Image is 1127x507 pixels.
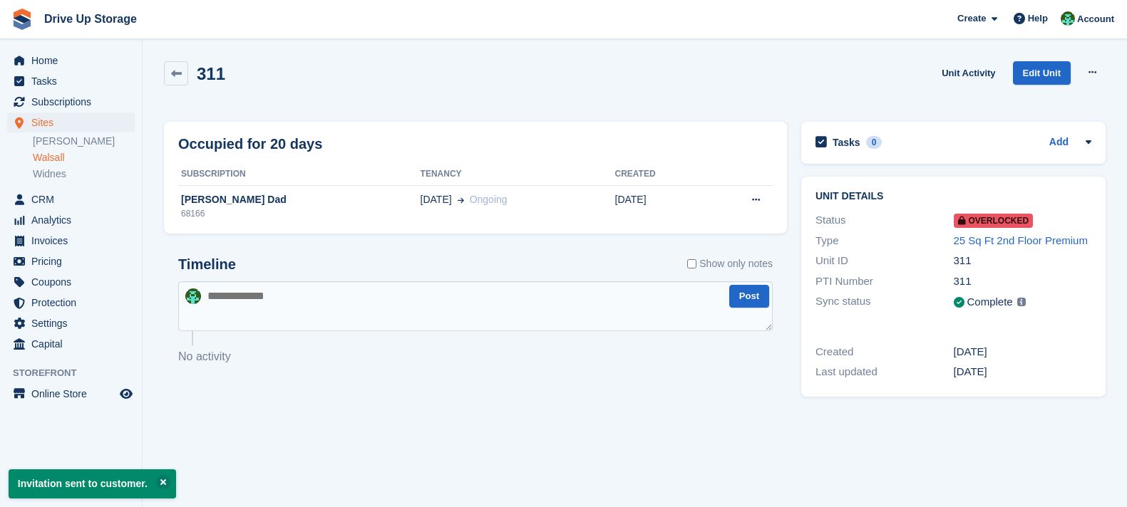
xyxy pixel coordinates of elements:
[31,51,117,70] span: Home
[954,234,1088,246] a: 25 Sq Ft 2nd Floor Premium
[178,207,421,220] div: 68166
[954,344,1092,360] div: [DATE]
[7,210,135,230] a: menu
[7,113,135,132] a: menu
[7,189,135,209] a: menu
[957,11,986,26] span: Create
[11,9,33,30] img: stora-icon-8386f47178a22dfd0bd8f6a31ec36ba5ce8667c1dd55bd0f319d3a0aa187defe.svg
[815,233,954,249] div: Type
[33,151,135,164] a: Walsall
[687,256,696,271] input: Show only notes
[815,344,954,360] div: Created
[1017,298,1026,306] img: icon-info-grey-7440780725fd019a000dd9b08b2336e03edf1995a4989e88bcd33f0948082b44.svg
[815,364,954,380] div: Last updated
[729,285,769,308] button: Post
[31,231,117,251] span: Invoices
[1013,61,1071,85] a: Edit Unit
[954,364,1092,380] div: [DATE]
[7,92,135,112] a: menu
[7,293,135,313] a: menu
[31,313,117,333] span: Settings
[954,273,1092,290] div: 311
[178,192,421,207] div: [PERSON_NAME] Dad
[833,136,860,149] h2: Tasks
[1061,11,1075,26] img: Camille
[31,384,117,404] span: Online Store
[7,251,135,271] a: menu
[13,366,142,380] span: Storefront
[470,194,508,205] span: Ongoing
[421,192,452,207] span: [DATE]
[815,273,954,290] div: PTI Number
[815,191,1091,202] h2: Unit details
[185,288,201,304] img: Camille
[815,293,954,311] div: Sync status
[815,253,954,269] div: Unit ID
[421,163,615,186] th: Tenancy
[866,136,882,149] div: 0
[1077,12,1114,26] span: Account
[9,469,176,498] p: Invitation sent to customer.
[687,256,773,271] label: Show only notes
[7,231,135,251] a: menu
[967,294,1013,310] div: Complete
[31,334,117,354] span: Capital
[178,133,322,155] h2: Occupied for 20 days
[31,189,117,209] span: CRM
[38,7,143,31] a: Drive Up Storage
[7,51,135,70] a: menu
[7,272,135,292] a: menu
[7,384,135,404] a: menu
[33,135,135,148] a: [PERSON_NAME]
[31,71,117,91] span: Tasks
[954,253,1092,269] div: 311
[197,64,225,83] h2: 311
[7,313,135,333] a: menu
[31,293,117,313] span: Protection
[815,212,954,229] div: Status
[615,163,706,186] th: Created
[31,113,117,132] span: Sites
[178,256,236,273] h2: Timeline
[178,348,773,365] p: No activity
[178,163,421,186] th: Subscription
[7,334,135,354] a: menu
[118,385,135,402] a: Preview store
[31,92,117,112] span: Subscriptions
[936,61,1001,85] a: Unit Activity
[33,167,135,181] a: Widnes
[954,214,1034,228] span: Overlocked
[31,251,117,271] span: Pricing
[1049,135,1069,151] a: Add
[7,71,135,91] a: menu
[31,210,117,230] span: Analytics
[1028,11,1048,26] span: Help
[615,185,706,228] td: [DATE]
[31,272,117,292] span: Coupons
